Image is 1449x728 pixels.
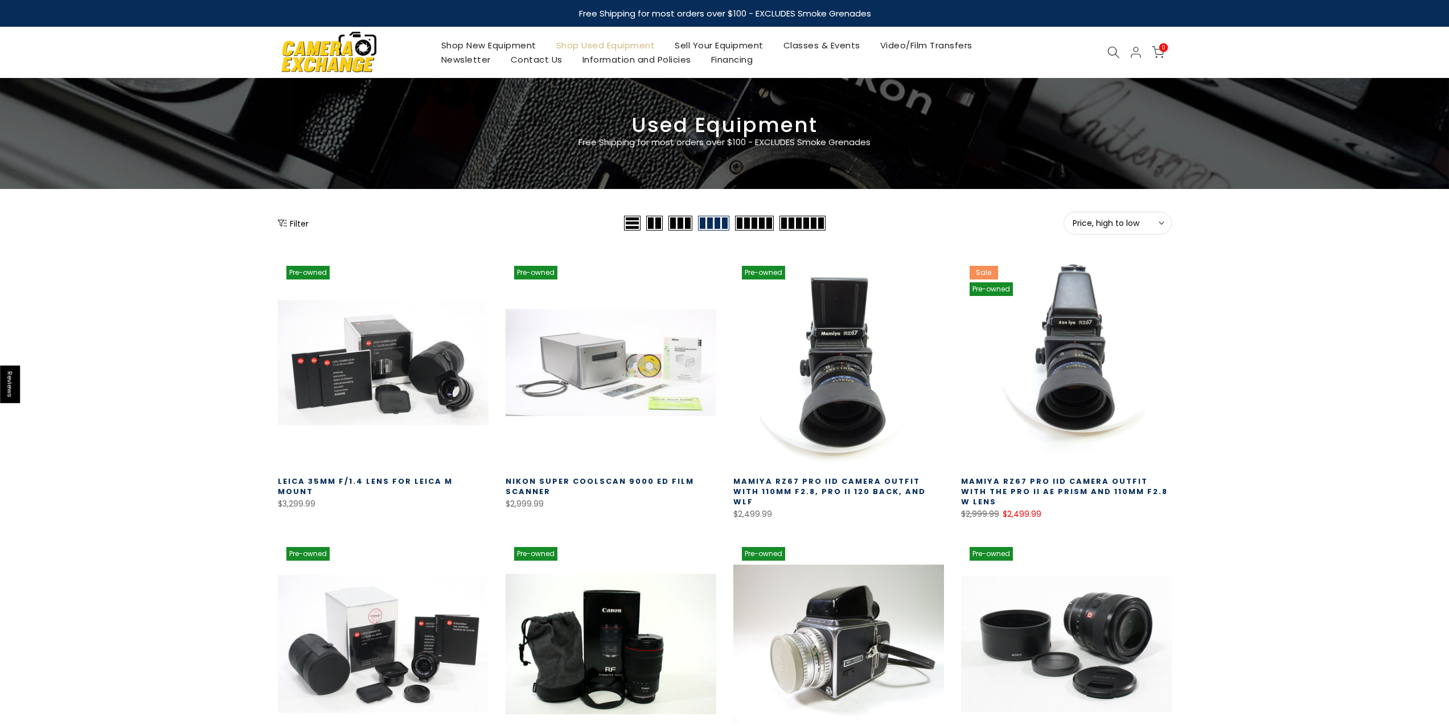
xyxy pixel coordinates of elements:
[701,52,763,67] a: Financing
[500,52,572,67] a: Contact Us
[773,38,870,52] a: Classes & Events
[961,508,999,520] del: $2,999.99
[578,7,871,19] strong: Free Shipping for most orders over $100 - EXCLUDES Smoke Grenades
[278,217,309,229] button: Show filters
[870,38,982,52] a: Video/Film Transfers
[431,52,500,67] a: Newsletter
[546,38,665,52] a: Shop Used Equipment
[278,118,1172,133] h3: Used Equipment
[278,476,453,497] a: Leica 35mm f/1.4 Lens for Leica M Mount
[431,38,546,52] a: Shop New Equipment
[1159,43,1168,52] span: 0
[511,135,938,149] p: Free Shipping for most orders over $100 - EXCLUDES Smoke Grenades
[961,476,1168,507] a: Mamiya RZ67 Pro IID Camera Outfit with the Pro II AE Prism and 110MM F2.8 W Lens
[1073,218,1163,228] span: Price, high to low
[733,507,944,521] div: $2,499.99
[278,497,489,511] div: $3,299.99
[506,497,716,511] div: $2,999.99
[733,476,926,507] a: Mamiya RZ67 Pro IID Camera Outfit with 110MM F2.8, Pro II 120 Back, and WLF
[1064,212,1172,235] button: Price, high to low
[665,38,774,52] a: Sell Your Equipment
[1152,46,1164,59] a: 0
[506,476,694,497] a: Nikon Super Coolscan 9000 ED Film Scanner
[572,52,701,67] a: Information and Policies
[1003,507,1041,521] ins: $2,499.99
